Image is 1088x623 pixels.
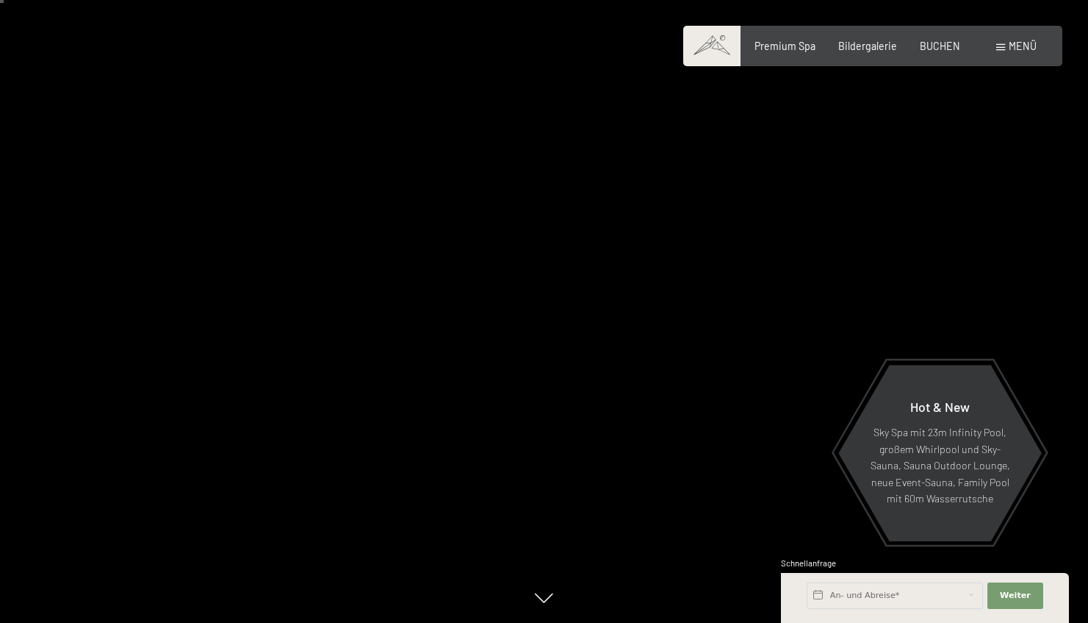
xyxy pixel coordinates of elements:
p: Sky Spa mit 23m Infinity Pool, großem Whirlpool und Sky-Sauna, Sauna Outdoor Lounge, neue Event-S... [870,424,1010,508]
span: Weiter [1000,590,1031,602]
a: BUCHEN [920,40,960,52]
a: Bildergalerie [838,40,897,52]
span: Hot & New [910,399,970,415]
a: Premium Spa [754,40,815,52]
button: Weiter [987,583,1043,609]
span: Schnellanfrage [781,558,836,568]
span: Menü [1009,40,1037,52]
a: Hot & New Sky Spa mit 23m Infinity Pool, großem Whirlpool und Sky-Sauna, Sauna Outdoor Lounge, ne... [837,364,1042,542]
